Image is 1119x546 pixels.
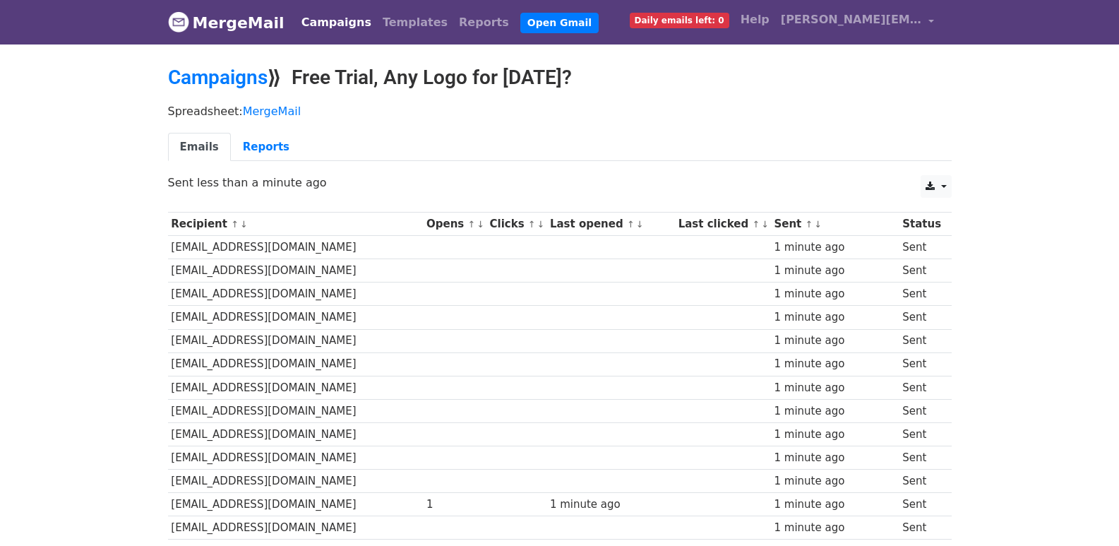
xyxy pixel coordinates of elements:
[550,497,671,513] div: 1 minute ago
[168,8,285,37] a: MergeMail
[774,356,895,372] div: 1 minute ago
[899,259,944,283] td: Sent
[899,446,944,470] td: Sent
[899,306,944,329] td: Sent
[627,219,635,230] a: ↑
[814,219,822,230] a: ↓
[675,213,771,236] th: Last clicked
[477,219,484,230] a: ↓
[231,133,301,162] a: Reports
[168,516,424,540] td: [EMAIL_ADDRESS][DOMAIN_NAME]
[537,219,545,230] a: ↓
[240,219,248,230] a: ↓
[168,259,424,283] td: [EMAIL_ADDRESS][DOMAIN_NAME]
[899,283,944,306] td: Sent
[423,213,486,236] th: Opens
[774,309,895,326] div: 1 minute ago
[453,8,515,37] a: Reports
[774,497,895,513] div: 1 minute ago
[168,213,424,236] th: Recipient
[231,219,239,230] a: ↑
[467,219,475,230] a: ↑
[636,219,644,230] a: ↓
[168,493,424,516] td: [EMAIL_ADDRESS][DOMAIN_NAME]
[168,470,424,493] td: [EMAIL_ADDRESS][DOMAIN_NAME]
[486,213,546,236] th: Clicks
[771,213,899,236] th: Sent
[781,11,922,28] span: [PERSON_NAME][EMAIL_ADDRESS][DOMAIN_NAME]
[426,497,483,513] div: 1
[899,329,944,352] td: Sent
[899,493,944,516] td: Sent
[752,219,760,230] a: ↑
[899,352,944,376] td: Sent
[168,175,952,190] p: Sent less than a minute ago
[899,470,944,493] td: Sent
[774,403,895,420] div: 1 minute ago
[774,520,895,536] div: 1 minute ago
[546,213,675,236] th: Last opened
[520,13,599,33] a: Open Gmail
[168,399,424,422] td: [EMAIL_ADDRESS][DOMAIN_NAME]
[168,11,189,32] img: MergeMail logo
[168,446,424,470] td: [EMAIL_ADDRESS][DOMAIN_NAME]
[899,236,944,259] td: Sent
[774,333,895,349] div: 1 minute ago
[168,376,424,399] td: [EMAIL_ADDRESS][DOMAIN_NAME]
[168,104,952,119] p: Spreadsheet:
[528,219,536,230] a: ↑
[775,6,940,39] a: [PERSON_NAME][EMAIL_ADDRESS][DOMAIN_NAME]
[899,399,944,422] td: Sent
[899,516,944,540] td: Sent
[168,66,268,89] a: Campaigns
[630,13,729,28] span: Daily emails left: 0
[168,133,231,162] a: Emails
[774,450,895,466] div: 1 minute ago
[774,263,895,279] div: 1 minute ago
[774,380,895,396] div: 1 minute ago
[774,286,895,302] div: 1 minute ago
[296,8,377,37] a: Campaigns
[168,352,424,376] td: [EMAIL_ADDRESS][DOMAIN_NAME]
[899,422,944,446] td: Sent
[774,239,895,256] div: 1 minute ago
[377,8,453,37] a: Templates
[899,376,944,399] td: Sent
[774,473,895,489] div: 1 minute ago
[735,6,775,34] a: Help
[624,6,735,34] a: Daily emails left: 0
[168,422,424,446] td: [EMAIL_ADDRESS][DOMAIN_NAME]
[168,329,424,352] td: [EMAIL_ADDRESS][DOMAIN_NAME]
[168,283,424,306] td: [EMAIL_ADDRESS][DOMAIN_NAME]
[774,427,895,443] div: 1 minute ago
[899,213,944,236] th: Status
[168,236,424,259] td: [EMAIL_ADDRESS][DOMAIN_NAME]
[168,66,952,90] h2: ⟫ Free Trial, Any Logo for [DATE]?
[761,219,769,230] a: ↓
[806,219,813,230] a: ↑
[243,105,301,118] a: MergeMail
[168,306,424,329] td: [EMAIL_ADDRESS][DOMAIN_NAME]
